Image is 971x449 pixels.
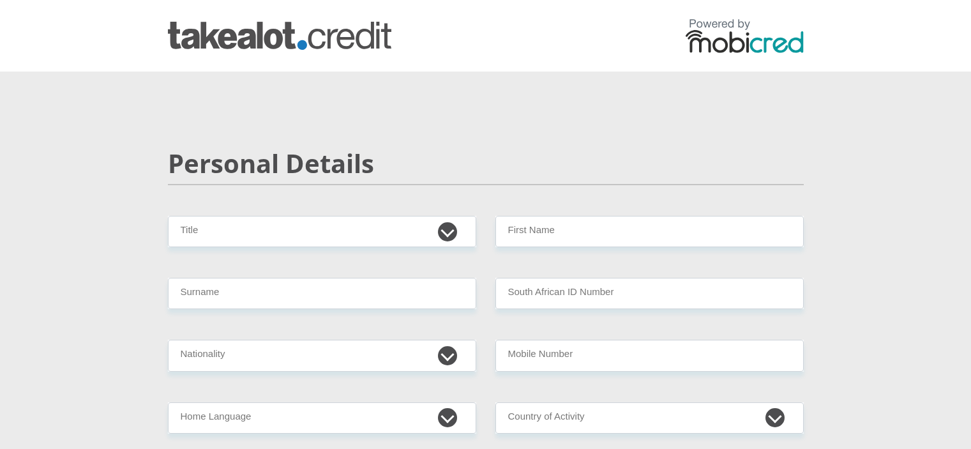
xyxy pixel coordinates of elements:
[168,22,391,50] img: takealot_credit logo
[495,278,804,309] input: ID Number
[168,278,476,309] input: Surname
[686,19,804,53] img: powered by mobicred logo
[495,216,804,247] input: First Name
[168,148,804,179] h2: Personal Details
[495,340,804,371] input: Contact Number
